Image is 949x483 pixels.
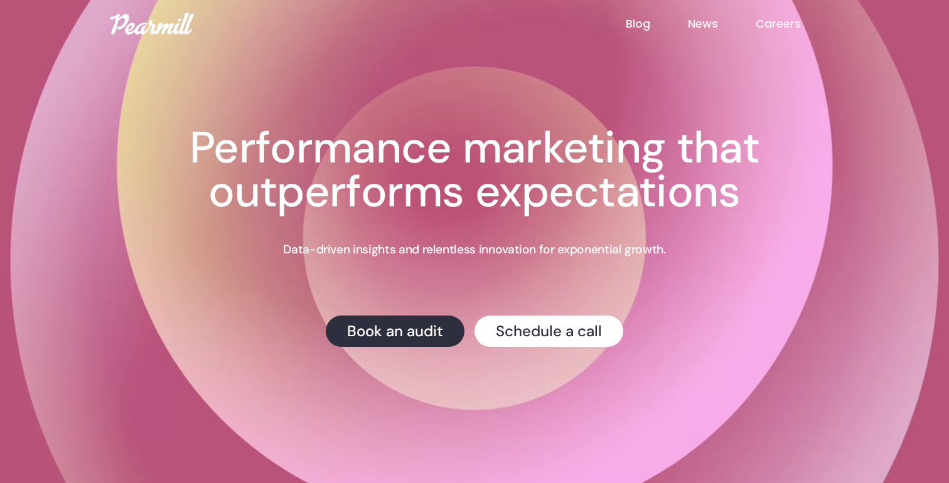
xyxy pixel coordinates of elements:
[474,316,623,347] a: Schedule a call
[326,316,464,347] a: Book an audit
[123,126,826,214] h1: Performance marketing that outperforms expectations
[756,16,839,32] a: Careers
[283,242,665,258] p: Data-driven insights and relentless innovation for exponential growth.
[110,13,194,34] img: Pearmill logo
[626,16,688,32] a: Blog
[688,16,756,32] a: News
